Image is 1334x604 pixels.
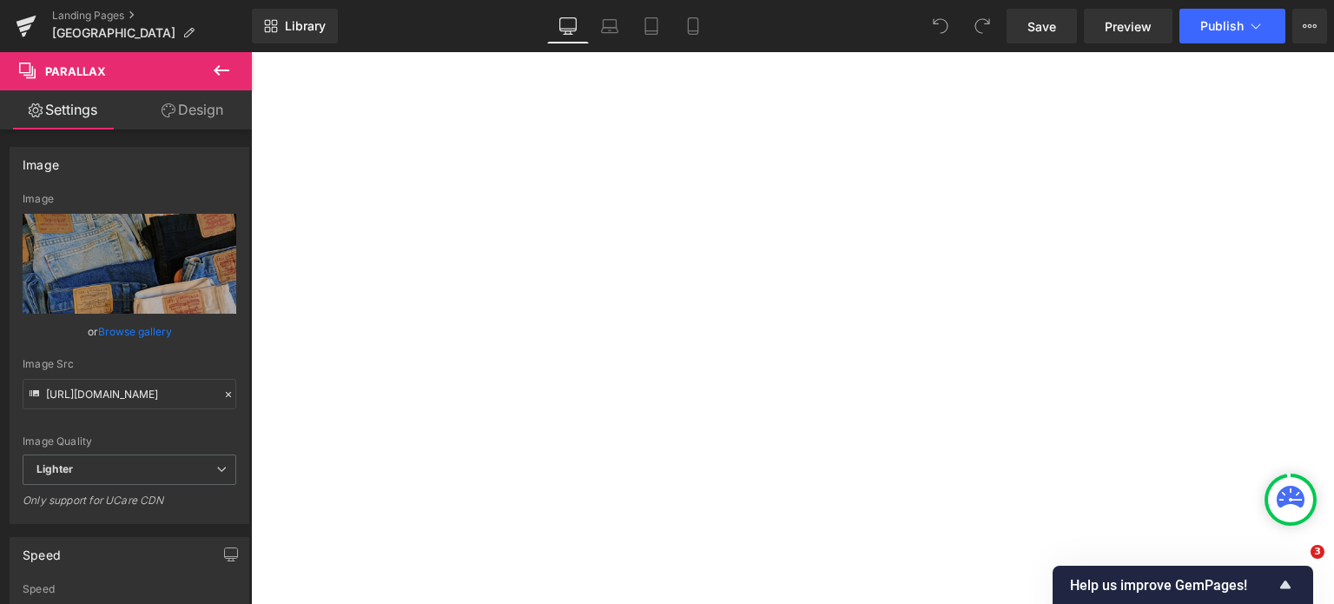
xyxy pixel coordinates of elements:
div: Image Src [23,358,236,370]
span: Library [285,18,326,34]
div: Speed [23,538,61,562]
span: Publish [1200,19,1244,33]
a: Laptop [589,9,631,43]
a: Browse gallery [98,316,172,347]
a: Tablet [631,9,672,43]
button: Publish [1179,9,1285,43]
span: Preview [1105,17,1152,36]
span: 3 [1311,545,1324,559]
span: Save [1027,17,1056,36]
button: More [1292,9,1327,43]
div: Speed [23,583,236,595]
a: Preview [1084,9,1172,43]
div: Image Quality [23,435,236,448]
span: Parallax [45,64,106,78]
a: New Library [252,9,338,43]
div: Image [23,148,59,172]
div: Only support for UCare CDN [23,494,236,519]
button: Undo [923,9,958,43]
a: Mobile [672,9,714,43]
b: Lighter [36,462,73,475]
button: Show survey - Help us improve GemPages! [1070,574,1296,595]
span: [GEOGRAPHIC_DATA] [52,26,175,40]
a: Landing Pages [52,9,252,23]
a: Design [129,90,255,129]
div: or [23,322,236,341]
span: Help us improve GemPages! [1070,577,1275,594]
a: Desktop [547,9,589,43]
iframe: Intercom live chat [1275,545,1317,587]
div: Image [23,193,236,205]
input: Link [23,379,236,409]
button: Redo [965,9,1000,43]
